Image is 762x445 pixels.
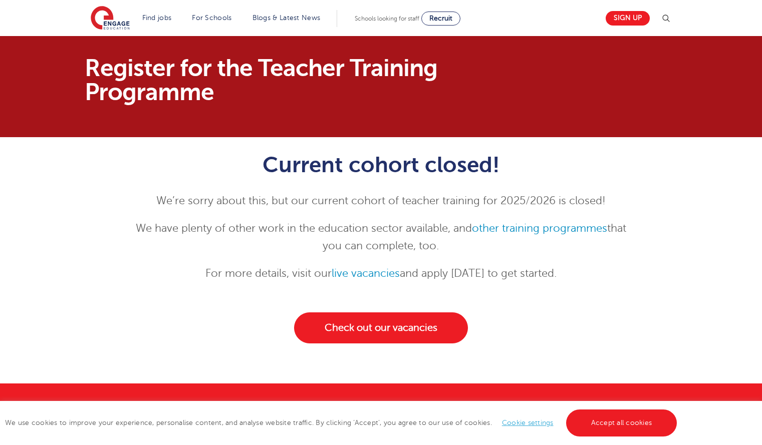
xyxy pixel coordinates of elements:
[85,56,475,104] h1: Register for the Teacher Training Programme
[332,267,400,279] a: live vacancies
[606,11,650,26] a: Sign up
[91,6,130,31] img: Engage Education
[252,14,321,22] a: Blogs & Latest News
[472,222,607,234] a: other training programmes
[421,12,460,26] a: Recruit
[566,409,677,436] a: Accept all cookies
[135,152,627,177] h1: Current cohort closed!
[192,14,231,22] a: For Schools
[355,15,419,22] span: Schools looking for staff
[142,14,172,22] a: Find jobs
[135,192,627,210] p: We’re sorry about this, but our current cohort of teacher training for 2025/2026 is closed!
[429,15,452,22] span: Recruit
[502,419,554,426] a: Cookie settings
[135,220,627,255] p: We have plenty of other work in the education sector available, and that you can complete, too.
[135,265,627,282] p: For more details, visit our and apply [DATE] to get started.
[294,312,468,343] a: Check out our vacancies
[5,419,679,426] span: We use cookies to improve your experience, personalise content, and analyse website traffic. By c...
